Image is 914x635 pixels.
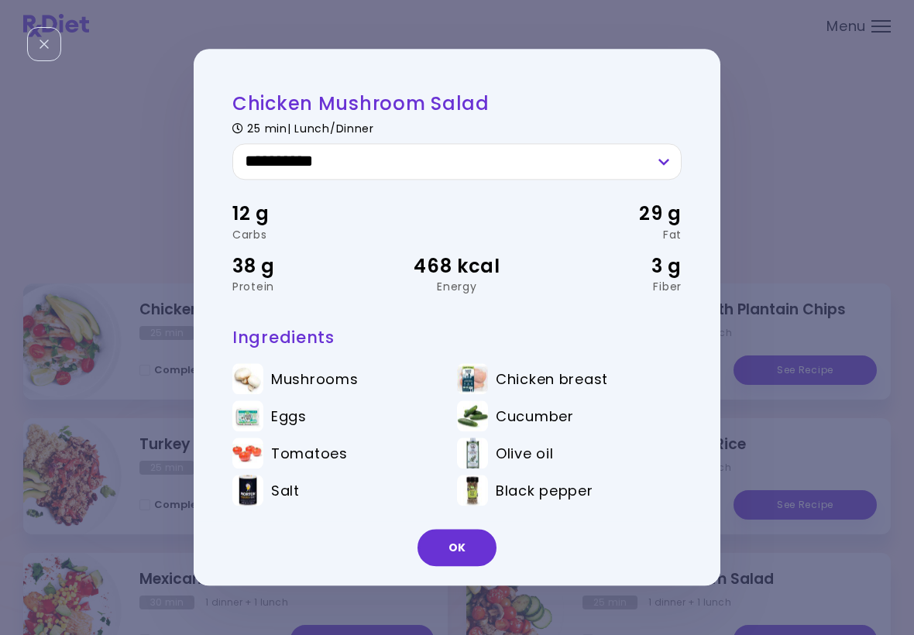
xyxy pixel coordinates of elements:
[532,252,682,281] div: 3 g
[417,530,497,567] button: OK
[382,252,531,281] div: 468 kcal
[232,229,382,240] div: Carbs
[27,27,61,61] div: Close
[496,408,574,425] span: Cucumber
[232,91,682,115] h2: Chicken Mushroom Salad
[271,445,348,462] span: Tomatoes
[532,229,682,240] div: Fat
[232,327,682,348] h3: Ingredients
[496,482,593,499] span: Black pepper
[532,200,682,229] div: 29 g
[271,371,358,388] span: Mushrooms
[382,281,531,292] div: Energy
[232,281,382,292] div: Protein
[232,252,382,281] div: 38 g
[232,200,382,229] div: 12 g
[271,482,300,499] span: Salt
[232,120,682,135] div: 25 min | Lunch/Dinner
[271,408,307,425] span: Eggs
[532,281,682,292] div: Fiber
[496,445,553,462] span: Olive oil
[496,371,608,388] span: Chicken breast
